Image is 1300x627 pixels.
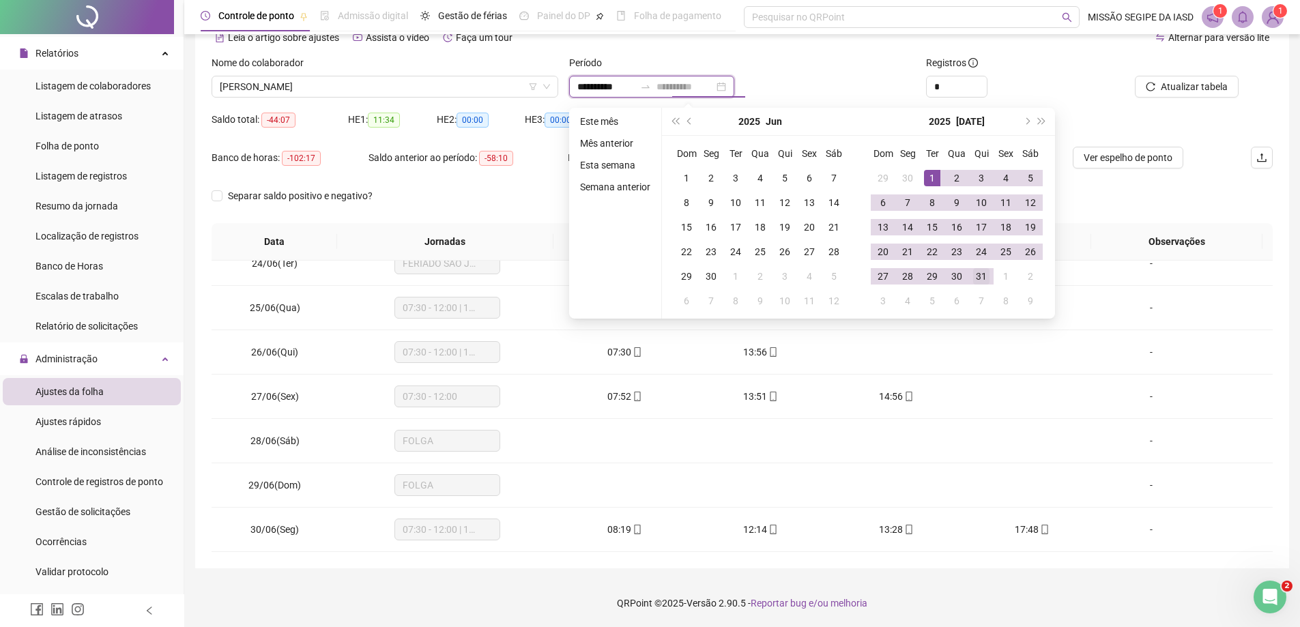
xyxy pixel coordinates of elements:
[674,239,699,264] td: 2025-06-22
[212,55,313,70] label: Nome do colaborador
[748,264,772,289] td: 2025-07-02
[1022,293,1039,309] div: 9
[727,244,744,260] div: 24
[723,141,748,166] th: Ter
[727,293,744,309] div: 8
[218,10,294,21] span: Controle de ponto
[751,598,867,609] span: Reportar bug e/ou melhoria
[640,81,651,92] span: to
[994,215,1018,239] td: 2025-07-18
[949,293,965,309] div: 6
[699,166,723,190] td: 2025-06-02
[822,166,846,190] td: 2025-06-07
[545,113,577,128] span: 00:00
[727,194,744,211] div: 10
[674,215,699,239] td: 2025-06-15
[871,239,895,264] td: 2025-07-20
[348,112,437,128] div: HE 1:
[871,190,895,215] td: 2025-07-06
[220,76,550,97] span: VICTOR GUILHERME SODO SANTANA
[678,268,695,285] div: 29
[973,293,990,309] div: 7
[777,293,793,309] div: 10
[35,566,109,577] span: Validar protocolo
[994,264,1018,289] td: 2025-08-01
[752,244,768,260] div: 25
[994,166,1018,190] td: 2025-07-04
[212,112,348,128] div: Saldo total:
[699,239,723,264] td: 2025-06-23
[998,194,1014,211] div: 11
[748,239,772,264] td: 2025-06-25
[973,194,990,211] div: 10
[998,244,1014,260] div: 25
[994,289,1018,313] td: 2025-08-08
[994,141,1018,166] th: Sex
[437,112,525,128] div: HE 2:
[678,244,695,260] div: 22
[949,194,965,211] div: 9
[1022,268,1039,285] div: 2
[822,264,846,289] td: 2025-07-05
[19,354,29,364] span: lock
[871,264,895,289] td: 2025-07-27
[772,289,797,313] td: 2025-07-10
[797,190,822,215] td: 2025-06-13
[801,170,818,186] div: 6
[438,10,507,21] span: Gestão de férias
[1155,33,1165,42] span: swap
[899,219,916,235] div: 14
[1262,7,1283,27] img: 68402
[752,194,768,211] div: 11
[826,293,842,309] div: 12
[777,244,793,260] div: 26
[1146,82,1155,91] span: reload
[215,33,225,42] span: file-text
[723,166,748,190] td: 2025-06-03
[772,141,797,166] th: Qui
[35,386,104,397] span: Ajustes da folha
[875,219,891,235] div: 13
[640,81,651,92] span: swap-right
[822,239,846,264] td: 2025-06-28
[797,141,822,166] th: Sex
[35,321,138,332] span: Relatório de solicitações
[899,194,916,211] div: 7
[738,108,760,135] button: year panel
[678,219,695,235] div: 15
[920,215,944,239] td: 2025-07-15
[727,170,744,186] div: 3
[752,293,768,309] div: 9
[826,244,842,260] div: 28
[1282,581,1292,592] span: 2
[568,150,700,166] div: Lançamentos:
[1084,150,1172,165] span: Ver espelho de ponto
[338,10,408,21] span: Admissão digital
[674,289,699,313] td: 2025-07-06
[822,141,846,166] th: Sáb
[920,264,944,289] td: 2025-07-29
[826,219,842,235] div: 21
[801,268,818,285] div: 4
[895,141,920,166] th: Seg
[703,219,719,235] div: 16
[699,141,723,166] th: Seg
[766,108,782,135] button: month panel
[723,289,748,313] td: 2025-07-08
[969,289,994,313] td: 2025-08-07
[703,194,719,211] div: 9
[748,289,772,313] td: 2025-07-09
[924,293,940,309] div: 5
[801,219,818,235] div: 20
[998,170,1014,186] div: 4
[871,166,895,190] td: 2025-06-29
[924,170,940,186] div: 1
[1018,141,1043,166] th: Sáb
[797,215,822,239] td: 2025-06-20
[998,293,1014,309] div: 8
[575,113,656,130] li: Este mês
[777,170,793,186] div: 5
[596,12,604,20] span: pushpin
[674,166,699,190] td: 2025-06-01
[895,264,920,289] td: 2025-07-28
